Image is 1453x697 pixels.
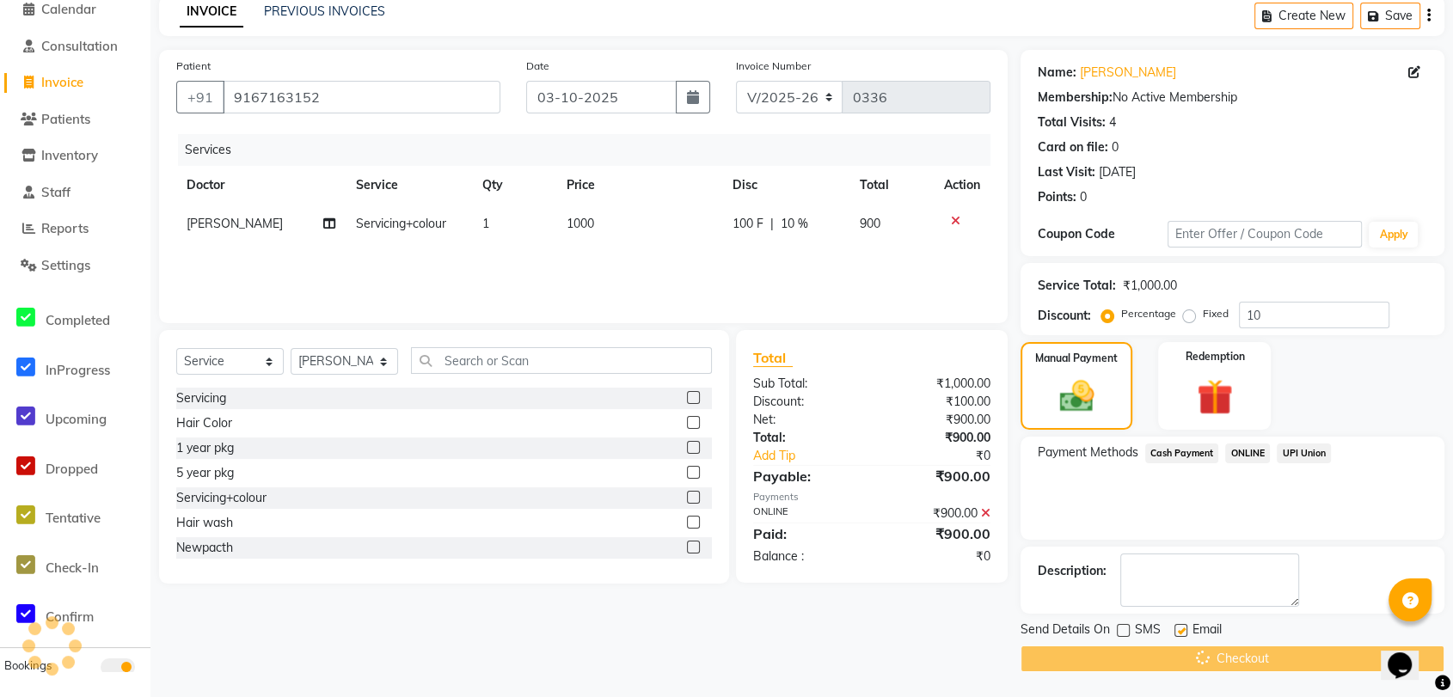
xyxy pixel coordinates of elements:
th: Price [556,166,723,205]
label: Patient [176,58,211,74]
div: Services [178,134,1003,166]
input: Enter Offer / Coupon Code [1168,221,1363,248]
label: Manual Payment [1035,351,1118,366]
a: Inventory [4,146,146,166]
div: Sub Total: [740,375,872,393]
span: 1000 [567,216,594,231]
th: Doctor [176,166,346,205]
div: ₹1,000.00 [1123,277,1177,295]
label: Redemption [1185,349,1244,364]
a: Invoice [4,73,146,93]
span: Invoice [41,74,83,90]
th: Total [849,166,933,205]
button: Apply [1369,222,1418,248]
img: _cash.svg [1049,376,1105,416]
span: Bookings [4,658,52,672]
div: Membership: [1038,89,1113,107]
a: PREVIOUS INVOICES [264,3,385,19]
span: 1 [482,216,489,231]
label: Fixed [1203,306,1229,321]
button: Save [1360,3,1420,29]
div: Servicing+colour [176,489,267,507]
div: ₹900.00 [872,411,1003,429]
a: Consultation [4,37,146,57]
span: UPI Union [1277,443,1331,463]
div: Discount: [740,393,872,411]
label: Date [526,58,549,74]
div: 5 year pkg [176,464,234,482]
div: [DATE] [1099,163,1136,181]
span: Upcoming [46,411,107,427]
label: Percentage [1121,306,1176,321]
a: Staff [4,183,146,203]
div: Name: [1038,64,1076,82]
input: Search or Scan [411,347,712,374]
span: Consultation [41,38,118,54]
span: [PERSON_NAME] [187,216,283,231]
a: Patients [4,110,146,130]
span: Confirm [46,608,94,625]
div: Newpacth [176,539,233,557]
div: Description: [1038,562,1107,580]
div: ONLINE [740,504,872,523]
div: ₹0 [893,447,1002,465]
span: Dropped [46,461,98,477]
div: Coupon Code [1038,225,1168,243]
div: Paid: [740,523,872,544]
span: Payment Methods [1038,443,1138,462]
div: 4 [1109,113,1116,131]
div: ₹900.00 [872,523,1003,544]
div: Payable: [740,466,872,486]
th: Action [934,166,990,205]
div: Last Visit: [1038,163,1095,181]
th: Disc [722,166,849,205]
span: Servicing+colour [356,216,446,231]
span: Check-In [46,559,99,576]
span: InProgress [46,362,110,378]
span: 10 % [781,215,808,233]
span: Calendar [41,1,96,17]
img: _gift.svg [1186,375,1244,419]
span: Staff [41,184,71,200]
iframe: chat widget [1381,628,1436,680]
div: Points: [1038,188,1076,206]
div: ₹1,000.00 [872,375,1003,393]
div: 0 [1080,188,1087,206]
div: ₹100.00 [872,393,1003,411]
span: SMS [1135,621,1161,642]
a: Reports [4,219,146,239]
input: Search by Name/Mobile/Email/Code [223,81,500,113]
div: Discount: [1038,307,1091,325]
span: Tentative [46,510,101,526]
div: ₹900.00 [872,466,1003,486]
label: Invoice Number [736,58,811,74]
button: Create New [1254,3,1353,29]
div: Net: [740,411,872,429]
div: Total: [740,429,872,447]
span: 100 F [733,215,763,233]
div: 0 [1112,138,1119,156]
div: ₹900.00 [872,504,1003,523]
span: Completed [46,312,110,328]
div: ₹900.00 [872,429,1003,447]
div: Hair wash [176,514,233,532]
div: Hair Color [176,414,232,432]
th: Qty [472,166,556,205]
div: Total Visits: [1038,113,1106,131]
span: ONLINE [1225,443,1270,463]
a: Add Tip [740,447,893,465]
span: Email [1192,621,1222,642]
span: | [770,215,774,233]
a: Settings [4,256,146,276]
span: Total [753,349,793,367]
div: Card on file: [1038,138,1108,156]
a: [PERSON_NAME] [1080,64,1176,82]
div: ₹0 [872,547,1003,566]
div: Balance : [740,547,872,566]
div: Payments [753,490,990,504]
span: Cash Payment [1145,443,1219,463]
span: Inventory [41,147,98,163]
span: Reports [41,220,89,236]
span: Send Details On [1021,621,1110,642]
button: +91 [176,81,224,113]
